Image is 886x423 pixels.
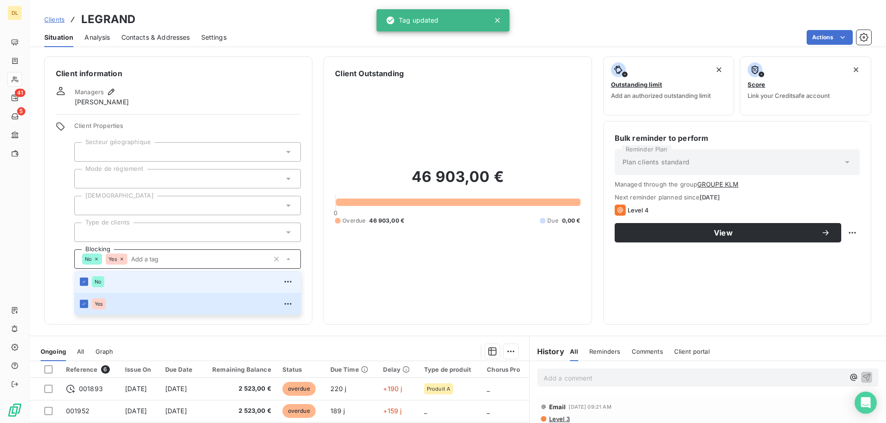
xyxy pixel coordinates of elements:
[748,92,830,99] span: Link your Creditsafe account
[855,392,877,414] div: Open Intercom Messenger
[547,217,558,225] span: Due
[548,415,570,423] span: Level 3
[369,217,404,225] span: 46 903,00 €
[330,366,372,373] div: Due Time
[44,33,73,42] span: Situation
[615,181,860,188] span: Managed through the group
[282,404,316,418] span: overdue
[335,68,404,79] h6: Client Outstanding
[334,209,337,217] span: 0
[487,366,523,373] div: Chorus Pro
[165,366,196,373] div: Due Date
[330,385,347,393] span: 220 j
[207,366,271,373] div: Remaining Balance
[79,384,103,393] span: 001893
[82,148,90,156] input: Add a tag
[77,348,84,355] span: All
[15,89,25,97] span: 41
[632,348,663,355] span: Comments
[66,407,90,415] span: 001952
[95,301,103,307] span: Yes
[623,157,689,167] span: Plan clients standard
[7,6,22,20] div: DL
[697,181,738,188] button: GROUPE KLM
[562,217,581,225] span: 0,00 €
[603,56,735,115] button: Outstanding limitAdd an authorized outstanding limit
[424,407,427,415] span: _
[570,348,578,355] span: All
[611,92,711,99] span: Add an authorized outstanding limit
[41,348,66,355] span: Ongoing
[85,256,92,262] span: No
[81,11,135,28] h3: LEGRAND
[424,366,476,373] div: Type de produit
[615,193,860,201] span: Next reminder planned since
[82,228,90,236] input: Add a tag
[127,255,269,263] input: Add a tag
[56,68,301,79] h6: Client information
[82,175,90,183] input: Add a tag
[383,385,402,393] span: +190 j
[82,201,90,210] input: Add a tag
[101,365,109,374] span: 6
[383,366,413,373] div: Delay
[626,229,821,236] span: View
[282,382,316,396] span: overdue
[674,348,710,355] span: Client portal
[108,256,117,262] span: Yes
[125,407,147,415] span: [DATE]
[95,279,102,284] span: No
[75,97,129,107] span: [PERSON_NAME]
[201,33,227,42] span: Settings
[740,56,871,115] button: ScoreLink your Creditsafe account
[96,348,114,355] span: Graph
[66,365,114,374] div: Reference
[74,122,301,135] span: Client Properties
[335,168,580,195] h2: 46 903,00 €
[611,81,662,88] span: Outstanding limit
[427,386,450,392] span: Produit A
[75,88,104,96] span: Managers
[207,406,271,416] span: 2 523,00 €
[125,385,147,393] span: [DATE]
[487,385,490,393] span: _
[700,193,720,201] span: [DATE]
[165,407,187,415] span: [DATE]
[807,30,853,45] button: Actions
[342,217,365,225] span: Overdue
[44,16,65,23] span: Clients
[386,12,439,29] div: Tag updated
[165,385,187,393] span: [DATE]
[207,384,271,393] span: 2 523,00 €
[84,33,110,42] span: Analysis
[17,107,25,115] span: 5
[383,407,401,415] span: +159 j
[44,15,65,24] a: Clients
[628,206,649,214] span: Level 4
[487,407,490,415] span: _
[125,366,154,373] div: Issue On
[615,223,841,242] button: View
[569,404,611,410] span: [DATE] 09:21 AM
[748,81,765,88] span: Score
[589,348,620,355] span: Reminders
[549,403,566,411] span: Email
[121,33,190,42] span: Contacts & Addresses
[282,366,319,373] div: Status
[330,407,345,415] span: 189 j
[530,346,564,357] h6: History
[615,133,860,144] h6: Bulk reminder to perform
[7,403,22,417] img: Logo LeanPay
